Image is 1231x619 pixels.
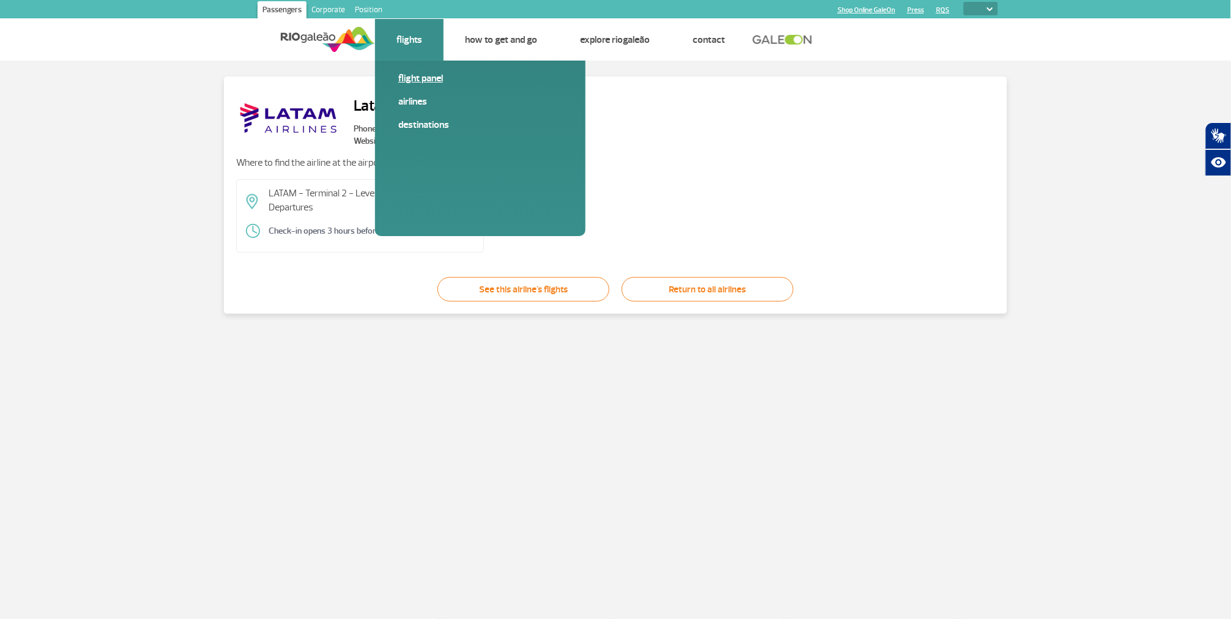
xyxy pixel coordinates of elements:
a: Airlines [398,95,562,108]
span: Website: [354,135,468,147]
a: Destinations [398,118,562,132]
a: Passengers [258,1,307,21]
span: Phone number: [354,123,468,135]
a: Contact [693,34,725,46]
p: Where to find the airline at the airport: [236,156,995,169]
a: Return to all airlines [622,277,794,302]
a: Explore RIOgaleão [580,34,650,46]
p: LATAM - Terminal 2 - Level 2 – International Departures [269,187,474,214]
a: Shop Online GaleOn [838,6,895,14]
button: Open assistive resources. [1205,149,1231,176]
a: How to get and go [465,34,537,46]
a: RQS [936,6,950,14]
a: Press [907,6,924,14]
a: Position [350,1,387,21]
a: See this airline's flights [437,277,609,302]
font: Check-in opens 3 hours before the flight [269,226,414,235]
a: Flights [396,34,422,46]
h2: Latam [354,89,468,123]
div: Hand Talk accessibility plugin. [1205,122,1231,176]
img: Latam [236,89,341,147]
a: Flight panel [398,72,562,85]
a: Corporate [307,1,350,21]
button: Open sign language translator. [1205,122,1231,149]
